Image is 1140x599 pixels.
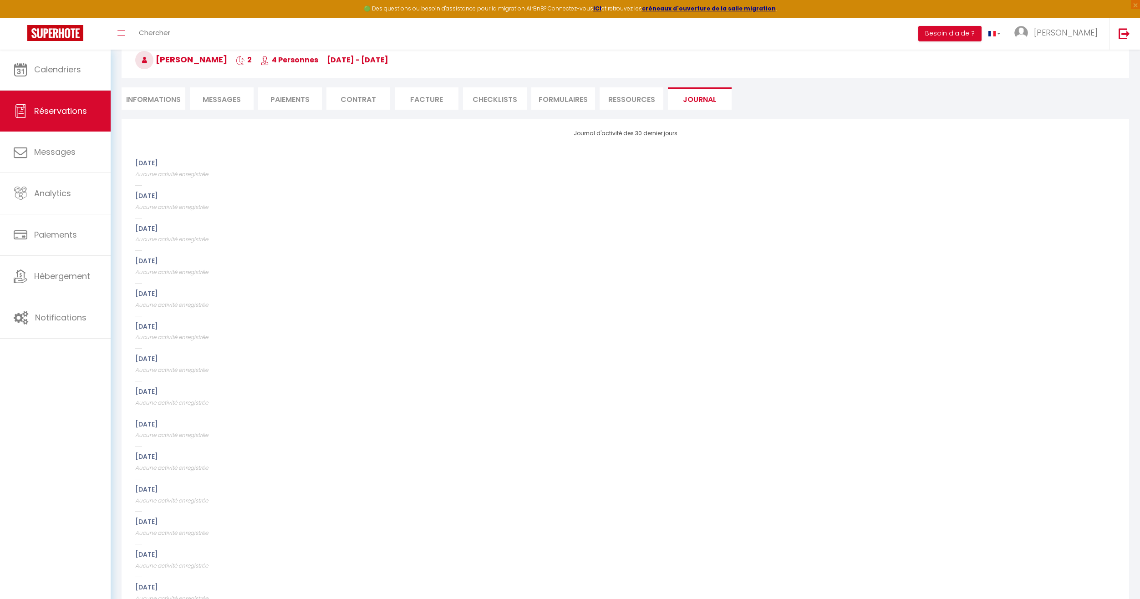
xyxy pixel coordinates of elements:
[668,87,732,110] li: Journal
[642,5,776,12] a: créneaux d'ouverture de la salle migration
[135,268,208,276] span: Aucune activité enregistrée
[135,225,1115,233] h3: [DATE]
[34,188,71,199] span: Analytics
[34,229,77,240] span: Paiements
[135,235,208,243] span: Aucune activité enregistrée
[135,159,1115,167] h3: [DATE]
[135,464,208,472] span: Aucune activité enregistrée
[1014,26,1028,40] img: ...
[135,257,1115,265] h3: [DATE]
[135,54,227,65] span: [PERSON_NAME]
[135,431,208,439] span: Aucune activité enregistrée
[135,497,208,504] span: Aucune activité enregistrée
[135,366,208,374] span: Aucune activité enregistrée
[135,584,1115,591] h3: [DATE]
[135,562,208,569] span: Aucune activité enregistrée
[135,301,208,309] span: Aucune activité enregistrée
[135,453,1115,461] h3: [DATE]
[135,323,1115,330] h3: [DATE]
[135,333,208,341] span: Aucune activité enregistrée
[135,388,1115,396] h3: [DATE]
[135,551,1115,558] h3: [DATE]
[34,146,76,157] span: Messages
[135,399,208,406] span: Aucune activité enregistrée
[326,87,390,110] li: Contrat
[395,87,458,110] li: Facture
[135,421,1115,428] h3: [DATE]
[34,105,87,117] span: Réservations
[34,64,81,75] span: Calendriers
[135,529,208,537] span: Aucune activité enregistrée
[327,55,388,65] span: [DATE] - [DATE]
[135,170,208,178] span: Aucune activité enregistrée
[600,87,663,110] li: Ressources
[135,518,1115,526] h3: [DATE]
[531,87,595,110] li: FORMULAIRES
[135,203,208,211] span: Aucune activité enregistrée
[35,312,87,323] span: Notifications
[236,55,252,65] span: 2
[258,87,322,110] li: Paiements
[7,4,35,31] button: Ouvrir le widget de chat LiveChat
[918,26,982,41] button: Besoin d'aide ?
[27,25,83,41] img: Super Booking
[135,355,1115,363] h3: [DATE]
[135,130,1115,137] h3: Journal d'activité des 30 dernier jours
[135,192,1115,200] h3: [DATE]
[135,290,1115,298] h3: [DATE]
[135,486,1115,493] h3: [DATE]
[1119,28,1130,39] img: logout
[139,28,170,37] span: Chercher
[122,87,185,110] li: Informations
[203,94,241,105] span: Messages
[132,18,177,50] a: Chercher
[1034,27,1098,38] span: [PERSON_NAME]
[593,5,601,12] a: ICI
[34,270,90,282] span: Hébergement
[463,87,527,110] li: CHECKLISTS
[1008,18,1109,50] a: ... [PERSON_NAME]
[260,55,318,65] span: 4 Personnes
